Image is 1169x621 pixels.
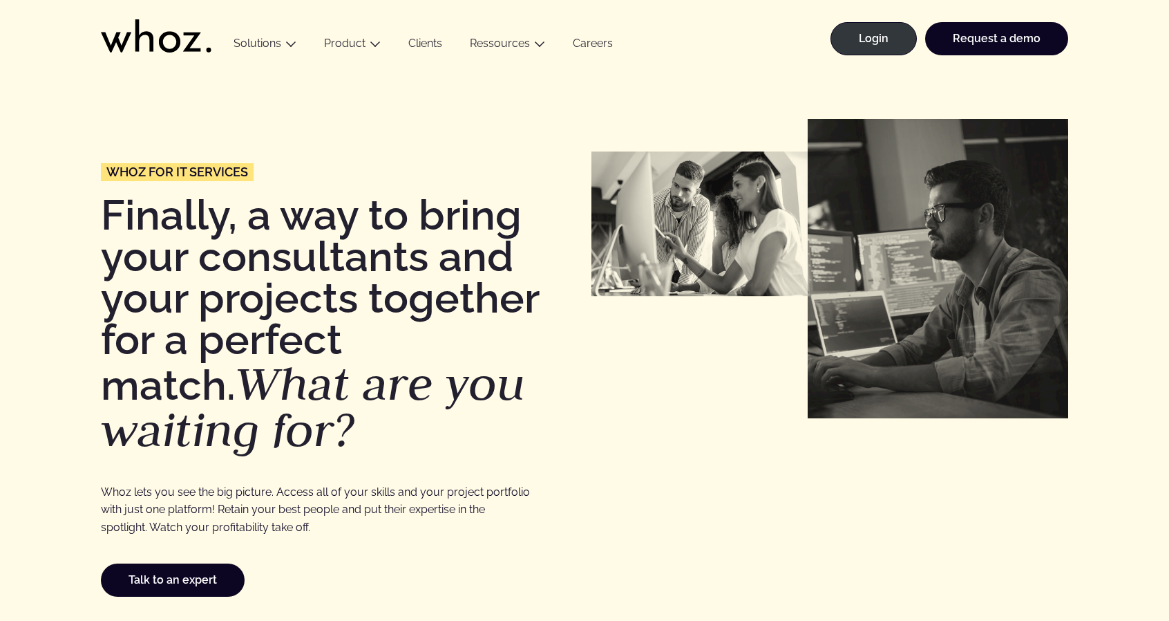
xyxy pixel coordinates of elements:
button: Ressources [456,37,559,55]
a: Ressources [470,37,530,50]
a: Login [830,22,917,55]
h1: Finally, a way to bring your consultants and your projects together for a perfect match. [101,194,578,454]
a: Request a demo [925,22,1068,55]
img: ESN [591,151,808,296]
a: Careers [559,37,627,55]
em: What are you waiting for? [101,353,525,461]
button: Solutions [220,37,310,55]
a: Clients [395,37,456,55]
a: Talk to an expert [101,564,245,597]
p: Whoz lets you see the big picture. Access all of your skills and your project portfolio with just... [101,483,530,536]
a: Product [324,37,365,50]
button: Product [310,37,395,55]
span: Whoz for IT services [106,166,248,178]
img: Sociétés numériques [808,119,1068,418]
